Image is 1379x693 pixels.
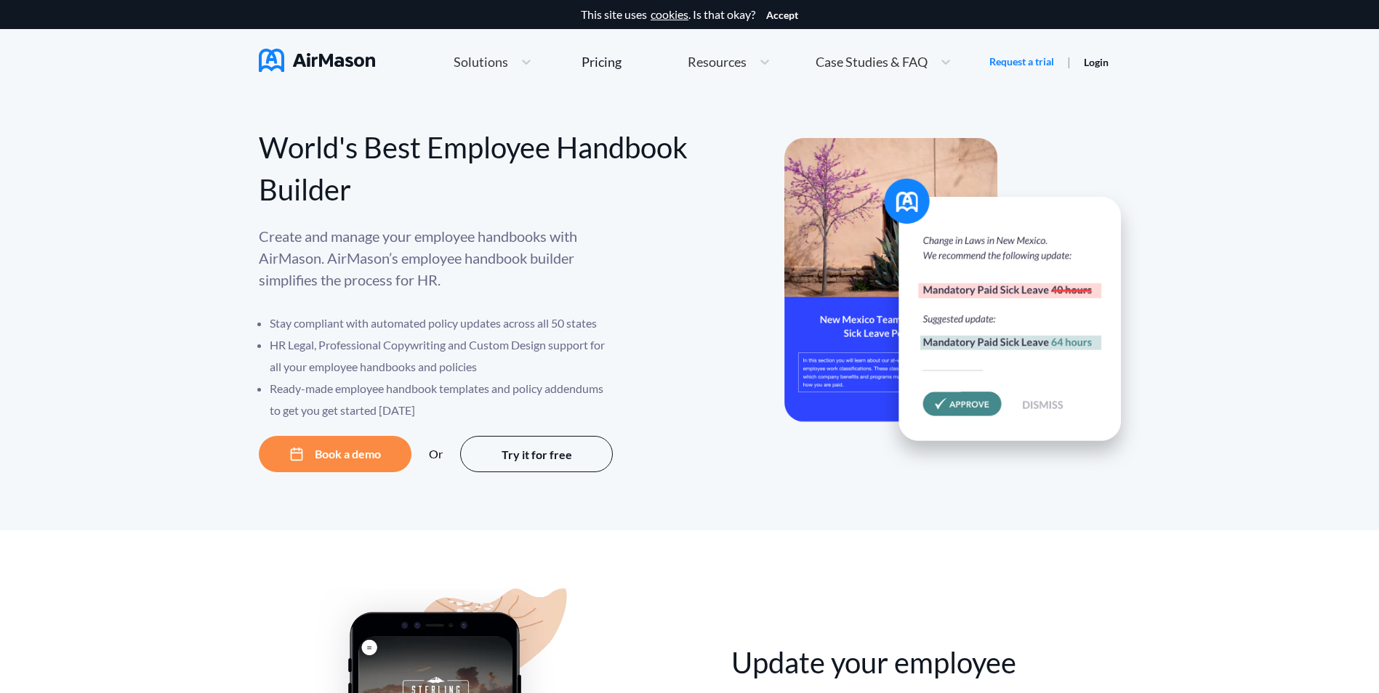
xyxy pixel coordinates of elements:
div: Pricing [582,55,622,68]
a: cookies [651,8,688,21]
span: Case Studies & FAQ [816,55,928,68]
span: Resources [688,55,747,68]
a: Login [1084,56,1109,68]
button: Book a demo [259,436,411,472]
button: Try it for free [460,436,613,472]
span: | [1067,54,1071,68]
a: Request a trial [989,54,1054,69]
p: Create and manage your employee handbooks with AirMason. AirMason’s employee handbook builder sim... [259,225,615,291]
div: Or [429,447,443,461]
img: hero-banner [784,138,1141,471]
li: Stay compliant with automated policy updates across all 50 states [270,312,615,334]
button: Accept cookies [766,9,798,21]
div: World's Best Employee Handbook Builder [259,126,690,211]
span: Solutions [454,55,508,68]
li: Ready-made employee handbook templates and policy addendums to get you get started [DATE] [270,378,615,421]
li: HR Legal, Professional Copywriting and Custom Design support for all your employee handbooks and ... [270,334,615,378]
a: Pricing [582,49,622,75]
img: AirMason Logo [259,49,375,72]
